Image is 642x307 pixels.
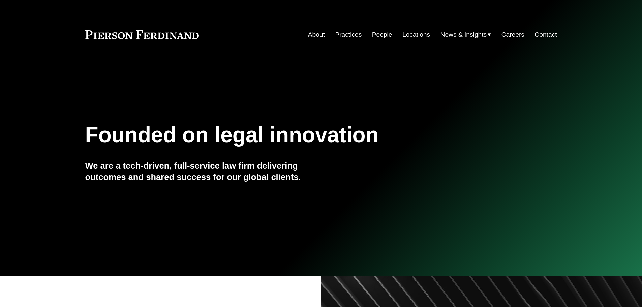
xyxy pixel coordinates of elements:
h1: Founded on legal innovation [85,123,479,147]
a: Careers [501,28,524,41]
h4: We are a tech-driven, full-service law firm delivering outcomes and shared success for our global... [85,160,321,182]
a: People [372,28,392,41]
a: Contact [534,28,557,41]
a: Practices [335,28,362,41]
span: News & Insights [440,29,487,41]
a: About [308,28,325,41]
a: folder dropdown [440,28,491,41]
a: Locations [402,28,430,41]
